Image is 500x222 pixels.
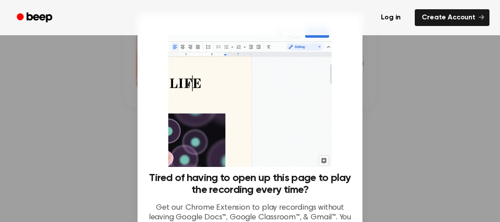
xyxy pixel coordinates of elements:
img: Beep extension in action [168,25,331,167]
a: Beep [11,9,60,26]
h3: Tired of having to open up this page to play the recording every time? [148,172,352,196]
a: Log in [372,7,409,28]
a: Create Account [415,9,489,26]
